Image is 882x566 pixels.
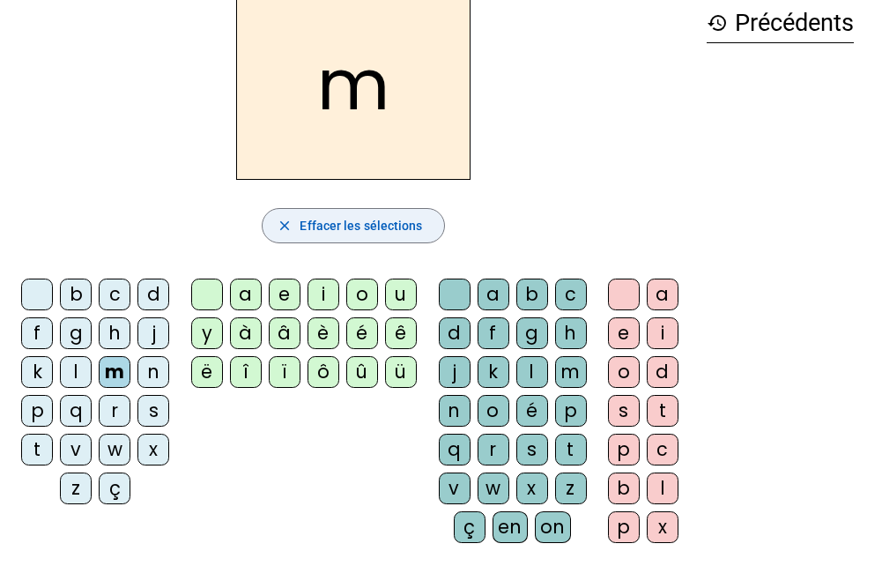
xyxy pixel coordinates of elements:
div: b [60,279,92,310]
div: en [493,511,528,543]
div: s [516,434,548,465]
div: è [308,317,339,349]
button: Effacer les sélections [262,208,444,243]
div: a [647,279,678,310]
div: f [478,317,509,349]
div: l [647,473,678,504]
div: î [230,356,262,388]
div: c [555,279,587,310]
div: ç [99,473,130,504]
div: n [439,395,471,427]
div: a [478,279,509,310]
mat-icon: history [707,12,728,34]
div: l [516,356,548,388]
div: m [555,356,587,388]
div: p [608,434,640,465]
div: â [269,317,300,349]
div: w [478,473,509,504]
div: d [647,356,678,388]
mat-icon: close [277,218,293,234]
div: r [478,434,509,465]
div: c [99,279,130,310]
div: i [308,279,339,310]
div: i [647,317,678,349]
div: n [137,356,169,388]
div: ï [269,356,300,388]
div: ç [454,511,485,543]
div: o [478,395,509,427]
div: k [478,356,509,388]
div: s [608,395,640,427]
div: m [99,356,130,388]
div: p [21,395,53,427]
div: x [647,511,678,543]
div: z [60,473,92,504]
div: k [21,356,53,388]
div: à [230,317,262,349]
div: p [555,395,587,427]
div: é [516,395,548,427]
div: r [99,395,130,427]
div: d [137,279,169,310]
div: g [516,317,548,349]
div: x [137,434,169,465]
div: h [555,317,587,349]
div: z [555,473,587,504]
div: j [137,317,169,349]
div: ü [385,356,417,388]
div: a [230,279,262,310]
div: v [439,473,471,504]
div: é [346,317,378,349]
div: j [439,356,471,388]
div: h [99,317,130,349]
div: c [647,434,678,465]
div: x [516,473,548,504]
div: t [21,434,53,465]
div: l [60,356,92,388]
div: t [647,395,678,427]
div: s [137,395,169,427]
div: q [439,434,471,465]
div: o [346,279,378,310]
div: f [21,317,53,349]
h3: Précédents [707,4,854,43]
span: Effacer les sélections [300,215,422,236]
div: b [608,473,640,504]
div: ë [191,356,223,388]
div: d [439,317,471,349]
div: v [60,434,92,465]
div: o [608,356,640,388]
div: ô [308,356,339,388]
div: y [191,317,223,349]
div: ê [385,317,417,349]
div: g [60,317,92,349]
div: e [269,279,300,310]
div: e [608,317,640,349]
div: û [346,356,378,388]
div: b [516,279,548,310]
div: p [608,511,640,543]
div: u [385,279,417,310]
div: t [555,434,587,465]
div: w [99,434,130,465]
div: on [535,511,571,543]
div: q [60,395,92,427]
